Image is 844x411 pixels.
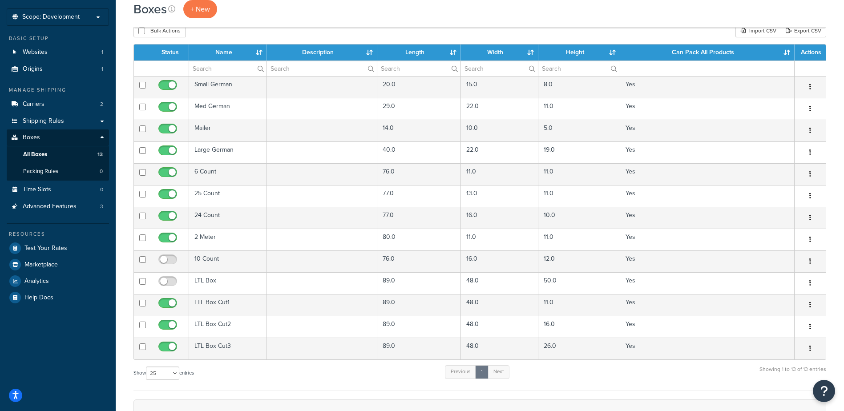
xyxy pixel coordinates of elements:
li: Boxes [7,129,109,180]
td: 12.0 [538,250,620,272]
td: Yes [620,163,795,185]
li: Packing Rules [7,163,109,180]
a: 1 [475,365,489,379]
li: Shipping Rules [7,113,109,129]
a: Advanced Features 3 [7,198,109,215]
span: 0 [100,168,103,175]
li: Advanced Features [7,198,109,215]
td: Yes [620,185,795,207]
td: Med German [189,98,267,120]
td: 6 Count [189,163,267,185]
a: Analytics [7,273,109,289]
td: 16.0 [538,316,620,338]
td: Small German [189,76,267,98]
td: 11.0 [538,229,620,250]
td: 22.0 [461,141,538,163]
span: Packing Rules [23,168,58,175]
span: Scope: Development [22,13,80,21]
td: 10.0 [461,120,538,141]
td: 89.0 [377,294,461,316]
td: 76.0 [377,163,461,185]
button: Open Resource Center [813,380,835,402]
th: Name : activate to sort column ascending [189,44,267,60]
input: Search [189,61,267,76]
span: 1 [101,48,103,56]
li: Help Docs [7,290,109,306]
td: 14.0 [377,120,461,141]
td: 20.0 [377,76,461,98]
td: 48.0 [461,294,538,316]
span: Advanced Features [23,203,77,210]
a: Marketplace [7,257,109,273]
a: Export CSV [781,24,826,37]
a: Boxes [7,129,109,146]
th: Description : activate to sort column ascending [267,44,378,60]
th: Status [151,44,189,60]
span: Analytics [24,278,49,285]
td: 11.0 [538,163,620,185]
th: Can Pack All Products : activate to sort column ascending [620,44,795,60]
td: 10 Count [189,250,267,272]
td: Yes [620,207,795,229]
span: 1 [101,65,103,73]
td: 40.0 [377,141,461,163]
td: 25 Count [189,185,267,207]
td: 11.0 [461,163,538,185]
span: Time Slots [23,186,51,193]
td: 77.0 [377,207,461,229]
td: 11.0 [538,185,620,207]
li: Origins [7,61,109,77]
td: 15.0 [461,76,538,98]
span: 2 [100,101,103,108]
td: 76.0 [377,250,461,272]
td: 48.0 [461,316,538,338]
td: 5.0 [538,120,620,141]
input: Search [461,61,537,76]
td: Yes [620,338,795,359]
span: Origins [23,65,43,73]
th: Actions [795,44,826,60]
div: Basic Setup [7,35,109,42]
td: 26.0 [538,338,620,359]
td: 16.0 [461,207,538,229]
span: Shipping Rules [23,117,64,125]
span: Marketplace [24,261,58,269]
span: Help Docs [24,294,53,302]
td: 24 Count [189,207,267,229]
div: Manage Shipping [7,86,109,94]
td: 89.0 [377,316,461,338]
th: Length : activate to sort column ascending [377,44,461,60]
td: Yes [620,98,795,120]
td: 80.0 [377,229,461,250]
input: Search [377,61,460,76]
li: Time Slots [7,181,109,198]
td: Yes [620,272,795,294]
td: 8.0 [538,76,620,98]
label: Show entries [133,367,194,380]
input: Search [267,61,377,76]
td: 13.0 [461,185,538,207]
li: Carriers [7,96,109,113]
span: + New [190,4,210,14]
div: Showing 1 to 13 of 13 entries [759,364,826,383]
td: 2 Meter [189,229,267,250]
li: Websites [7,44,109,60]
td: 89.0 [377,338,461,359]
span: Boxes [23,134,40,141]
td: Yes [620,141,795,163]
th: Height : activate to sort column ascending [538,44,620,60]
select: Showentries [146,367,179,380]
h1: Boxes [133,0,167,18]
a: Carriers 2 [7,96,109,113]
td: 11.0 [461,229,538,250]
td: 48.0 [461,338,538,359]
td: 77.0 [377,185,461,207]
td: Large German [189,141,267,163]
td: Yes [620,250,795,272]
a: Test Your Rates [7,240,109,256]
span: 13 [97,151,103,158]
a: Time Slots 0 [7,181,109,198]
